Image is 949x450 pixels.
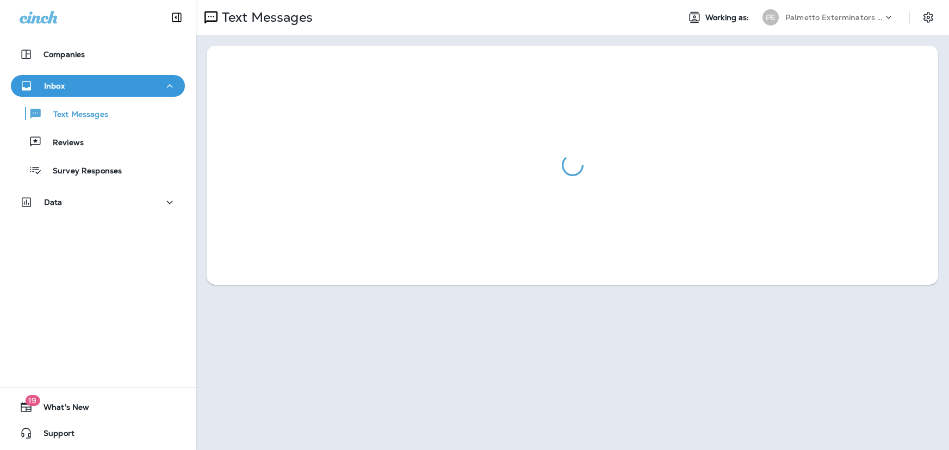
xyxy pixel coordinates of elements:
span: Working as: [705,13,752,22]
p: Companies [44,50,85,59]
button: Text Messages [11,102,185,125]
button: Survey Responses [11,159,185,182]
span: Support [33,429,75,442]
button: Collapse Sidebar [162,7,192,28]
button: Data [11,191,185,213]
button: Reviews [11,130,185,153]
div: PE [762,9,779,26]
p: Text Messages [42,110,108,120]
button: Inbox [11,75,185,97]
p: Reviews [42,138,84,148]
button: Settings [919,8,938,27]
p: Text Messages [218,9,313,26]
p: Inbox [44,82,65,90]
span: 19 [25,395,40,406]
button: Companies [11,43,185,65]
p: Palmetto Exterminators LLC [785,13,883,22]
p: Survey Responses [42,166,122,177]
button: Support [11,422,185,444]
button: 19What's New [11,396,185,418]
span: What's New [33,403,89,416]
p: Data [44,198,63,207]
